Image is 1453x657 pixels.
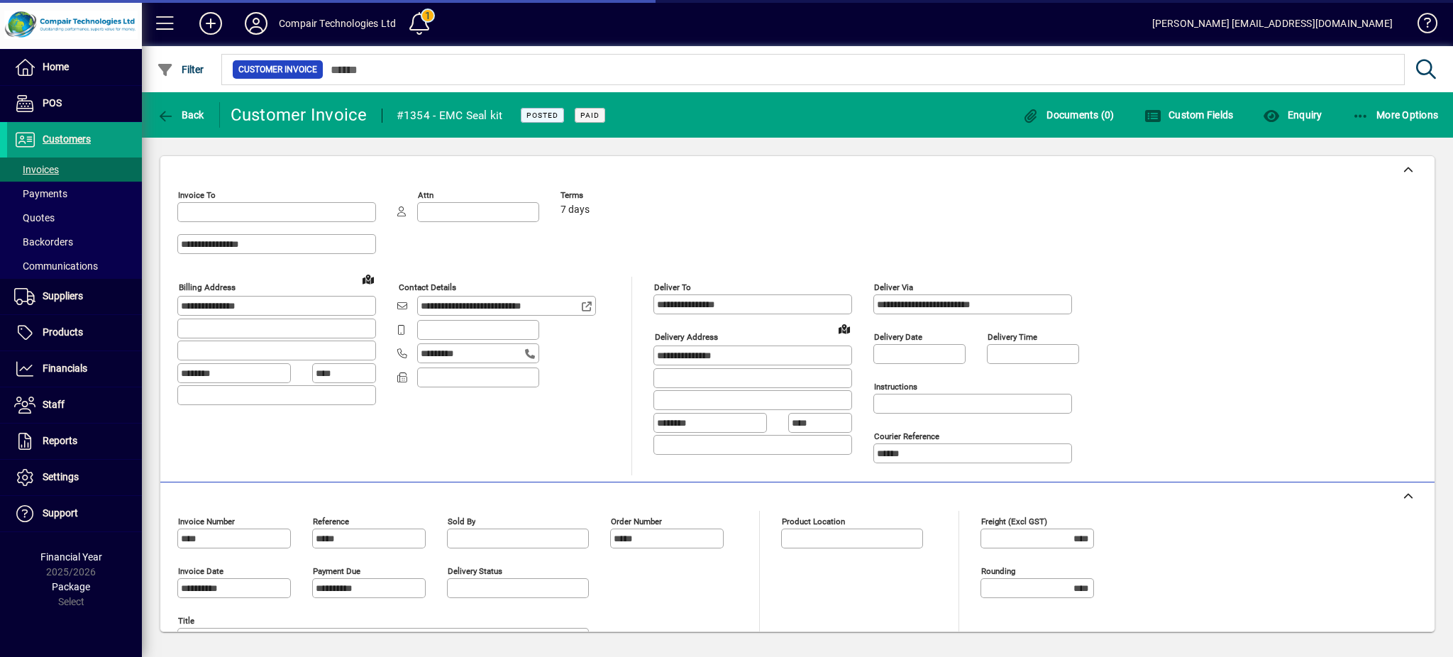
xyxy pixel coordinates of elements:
button: Filter [153,57,208,82]
a: Backorders [7,230,142,254]
span: Reports [43,435,77,446]
mat-label: Freight (excl GST) [981,517,1047,526]
mat-label: Delivery date [874,332,922,342]
mat-label: Payment due [313,566,360,576]
mat-label: Instructions [874,382,917,392]
span: POS [43,97,62,109]
a: Settings [7,460,142,495]
mat-label: Product location [782,517,845,526]
span: Package [52,581,90,592]
mat-label: Invoice date [178,566,223,576]
mat-label: Rounding [981,566,1015,576]
button: Add [188,11,233,36]
span: Payments [14,188,67,199]
a: View on map [357,267,380,290]
div: Compair Technologies Ltd [279,12,396,35]
a: View on map [833,317,856,340]
span: Documents (0) [1022,109,1115,121]
mat-label: Reference [313,517,349,526]
button: Custom Fields [1141,102,1237,128]
span: Financials [43,363,87,374]
span: Communications [14,260,98,272]
app-page-header-button: Back [142,102,220,128]
span: Back [157,109,204,121]
span: Support [43,507,78,519]
mat-label: Courier Reference [874,431,939,441]
a: Support [7,496,142,531]
span: Staff [43,399,65,410]
mat-label: Delivery time [988,332,1037,342]
div: #1354 - EMC Seal kit [397,104,503,127]
button: Back [153,102,208,128]
mat-label: Invoice number [178,517,235,526]
a: Staff [7,387,142,423]
span: Quotes [14,212,55,223]
span: Paid [580,111,600,120]
mat-label: Sold by [448,517,475,526]
a: Knowledge Base [1407,3,1435,49]
a: Financials [7,351,142,387]
span: Products [43,326,83,338]
span: Enquiry [1263,109,1322,121]
mat-label: Title [178,616,194,626]
mat-label: Deliver To [654,282,691,292]
mat-label: Delivery status [448,566,502,576]
a: Suppliers [7,279,142,314]
span: Terms [560,191,646,200]
button: Documents (0) [1019,102,1118,128]
span: Settings [43,471,79,482]
span: 7 days [560,204,590,216]
span: Backorders [14,236,73,248]
a: Payments [7,182,142,206]
span: Custom Fields [1144,109,1234,121]
mat-label: Deliver via [874,282,913,292]
span: Financial Year [40,551,102,563]
button: Profile [233,11,279,36]
span: Customer Invoice [238,62,317,77]
button: Enquiry [1259,102,1325,128]
a: POS [7,86,142,121]
span: Customers [43,133,91,145]
span: Home [43,61,69,72]
a: Quotes [7,206,142,230]
a: Products [7,315,142,350]
span: Filter [157,64,204,75]
span: Suppliers [43,290,83,302]
mat-label: Order number [611,517,662,526]
span: Invoices [14,164,59,175]
a: Communications [7,254,142,278]
button: More Options [1349,102,1442,128]
a: Invoices [7,158,142,182]
mat-label: Attn [418,190,433,200]
a: Home [7,50,142,85]
div: [PERSON_NAME] [EMAIL_ADDRESS][DOMAIN_NAME] [1152,12,1393,35]
mat-label: Invoice To [178,190,216,200]
div: Customer Invoice [231,104,368,126]
a: Reports [7,424,142,459]
span: Posted [526,111,558,120]
span: More Options [1352,109,1439,121]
